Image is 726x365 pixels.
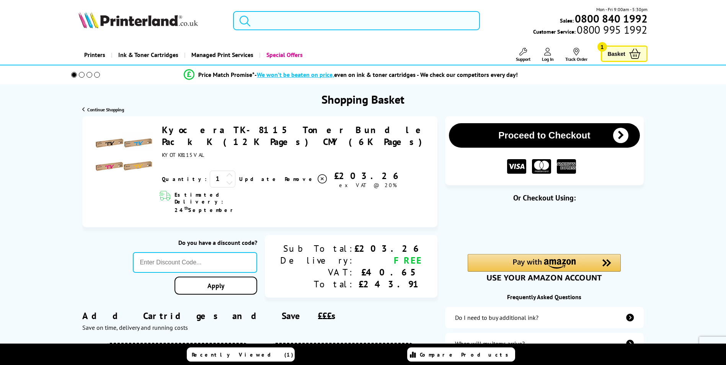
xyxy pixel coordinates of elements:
[596,6,648,13] span: Mon - Fri 9:00am - 5:30pm
[445,307,643,328] a: additional-ink
[95,127,153,184] img: Kyocera TK-8115 Toner Bundle Pack K (12K Pages) CMY (6K Pages)
[259,45,308,65] a: Special Offers
[162,176,207,182] span: Quantity:
[542,48,554,62] a: Log In
[255,71,518,78] div: - even on ink & toner cartridges - We check our competitors every day!
[175,191,269,213] span: Estimated Delivery: 24 September
[601,46,648,62] a: Basket 1
[507,159,526,174] img: VISA
[198,71,255,78] span: Price Match Promise*
[321,92,405,107] h1: Shopping Basket
[111,45,184,65] a: Ink & Toner Cartridges
[445,333,643,354] a: items-arrive
[560,17,574,24] span: Sales:
[133,252,257,273] input: Enter Discount Code...
[192,351,294,358] span: Recently Viewed (1)
[468,215,621,232] iframe: PayPal
[285,176,315,182] span: Remove
[280,266,354,278] div: VAT:
[420,351,512,358] span: Compare Products
[354,254,422,266] div: FREE
[175,277,257,295] a: Apply
[78,11,198,28] img: Printerland Logo
[285,173,328,185] a: Delete item from your basket
[608,49,625,59] span: Basket
[533,26,647,35] span: Customer Service:
[354,243,422,254] div: £203.26
[187,347,295,362] a: Recently Viewed (1)
[328,170,408,182] div: £203.26
[339,182,397,189] span: ex VAT @ 20%
[407,347,515,362] a: Compare Products
[82,324,437,331] div: Save on time, delivery and running costs
[78,11,224,30] a: Printerland Logo
[597,42,607,52] span: 1
[468,254,621,281] div: Amazon Pay - Use your Amazon account
[445,193,643,203] div: Or Checkout Using:
[162,124,429,148] a: Kyocera TK-8115 Toner Bundle Pack K (12K Pages) CMY (6K Pages)
[87,107,124,112] span: Continue Shopping
[82,107,124,112] a: Continue Shopping
[576,26,647,33] span: 0800 995 1992
[162,152,205,158] span: KYOTK8115VAL
[516,56,530,62] span: Support
[257,71,334,78] span: We won’t be beaten on price,
[574,15,648,22] a: 0800 840 1992
[184,45,259,65] a: Managed Print Services
[354,278,422,290] div: £243.91
[532,159,551,174] img: MASTER CARD
[542,56,554,62] span: Log In
[133,239,257,246] div: Do you have a discount code?
[455,340,525,347] div: When will my items arrive?
[445,293,643,301] div: Frequently Asked Questions
[557,159,576,174] img: American Express
[118,45,178,65] span: Ink & Toner Cartridges
[280,278,354,290] div: Total:
[61,68,641,81] li: modal_Promise
[239,176,279,182] a: Update
[354,266,422,278] div: £40.65
[516,48,530,62] a: Support
[82,298,437,343] div: Add Cartridges and Save £££s
[455,314,538,321] div: Do I need to buy additional ink?
[280,254,354,266] div: Delivery:
[78,45,111,65] a: Printers
[565,48,587,62] a: Track Order
[575,11,648,26] b: 0800 840 1992
[280,243,354,254] div: Sub Total:
[184,205,188,211] sup: th
[449,123,640,148] button: Proceed to Checkout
